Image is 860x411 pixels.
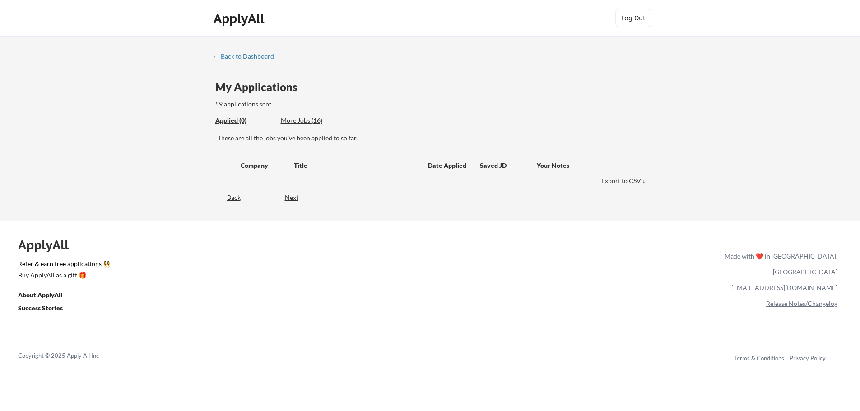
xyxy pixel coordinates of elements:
[734,355,784,362] a: Terms & Conditions
[537,161,640,170] div: Your Notes
[18,237,79,253] div: ApplyAll
[281,116,347,125] div: These are job applications we think you'd be a good fit for, but couldn't apply you to automatica...
[18,290,75,301] a: About ApplyAll
[285,193,309,202] div: Next
[241,161,286,170] div: Company
[215,100,390,109] div: 59 applications sent
[790,355,826,362] a: Privacy Policy
[213,193,241,202] div: Back
[281,116,347,125] div: More Jobs (16)
[766,300,837,307] a: Release Notes/Changelog
[721,248,837,280] div: Made with ❤️ in [GEOGRAPHIC_DATA], [GEOGRAPHIC_DATA]
[18,270,108,282] a: Buy ApplyAll as a gift 🎁
[215,82,305,92] div: My Applications
[214,11,267,26] div: ApplyAll
[215,116,274,125] div: Applied (0)
[213,53,281,62] a: ← Back to Dashboard
[428,161,468,170] div: Date Applied
[18,272,108,278] div: Buy ApplyAll as a gift 🎁
[18,291,62,299] u: About ApplyAll
[731,284,837,291] a: [EMAIL_ADDRESS][DOMAIN_NAME]
[294,161,419,170] div: Title
[18,261,536,270] a: Refer & earn free applications 👯‍♀️
[615,9,651,27] button: Log Out
[18,304,63,312] u: Success Stories
[218,134,648,143] div: These are all the jobs you've been applied to so far.
[213,53,281,60] div: ← Back to Dashboard
[18,303,75,314] a: Success Stories
[480,157,537,173] div: Saved JD
[601,176,648,185] div: Export to CSV ↓
[18,351,122,360] div: Copyright © 2025 Apply All Inc
[215,116,274,125] div: These are all the jobs you've been applied to so far.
